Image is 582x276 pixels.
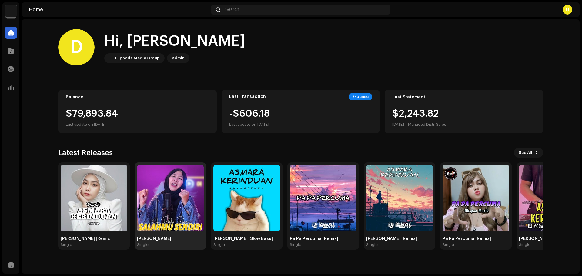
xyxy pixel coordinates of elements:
div: Single [519,242,530,247]
div: Single [290,242,301,247]
div: D [58,29,95,65]
div: Single [137,242,149,247]
div: Last update on [DATE] [66,121,209,128]
div: [PERSON_NAME] [Slow Bass] [213,236,280,241]
span: Search [225,7,239,12]
img: de0d2825-999c-4937-b35a-9adca56ee094 [5,5,17,17]
div: Single [443,242,454,247]
img: 7acce805-c5e9-4b21-a491-c219b4abf5d1 [443,165,509,231]
div: Last Statement [392,95,536,100]
div: Euphoria Media Group [115,55,160,62]
div: Last update on [DATE] [229,121,270,128]
img: de0d2825-999c-4937-b35a-9adca56ee094 [105,55,113,62]
div: Pa Pa Percuma [Remix] [443,236,509,241]
div: Single [366,242,378,247]
div: Admin [172,55,185,62]
img: 75c7b91c-3c58-47ca-aaf6-a7203fb33913 [366,165,433,231]
re-o-card-value: Last Statement [385,90,543,133]
div: [DATE] [392,121,404,128]
div: [PERSON_NAME] [Remix] [366,236,433,241]
div: Single [213,242,225,247]
img: e8f2fb65-5ccf-4fae-bff2-d408c8e1ac48 [213,165,280,231]
re-o-card-value: Balance [58,90,217,133]
div: Balance [66,95,209,100]
div: Home [29,7,209,12]
img: 49b5d700-f7eb-41e0-ad21-9d6b74cec104 [137,165,204,231]
div: Pa Pa Percuma [Remix] [290,236,356,241]
div: [PERSON_NAME] [Remix] [61,236,127,241]
button: See All [514,148,543,158]
div: D [563,5,572,15]
div: Single [61,242,72,247]
div: [PERSON_NAME] [137,236,204,241]
img: 3d1d45a8-8abd-49e8-876f-e5ca14c69603 [61,165,127,231]
div: • [405,121,407,128]
span: See All [519,147,532,159]
div: Managed Distr. Sales [408,121,446,128]
h3: Latest Releases [58,148,113,158]
div: Last Transaction [229,94,266,99]
img: 27d41ff1-63a4-4a64-8892-7bf5a8da984a [290,165,356,231]
div: Expense [349,93,372,100]
div: Hi, [PERSON_NAME] [104,32,246,51]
